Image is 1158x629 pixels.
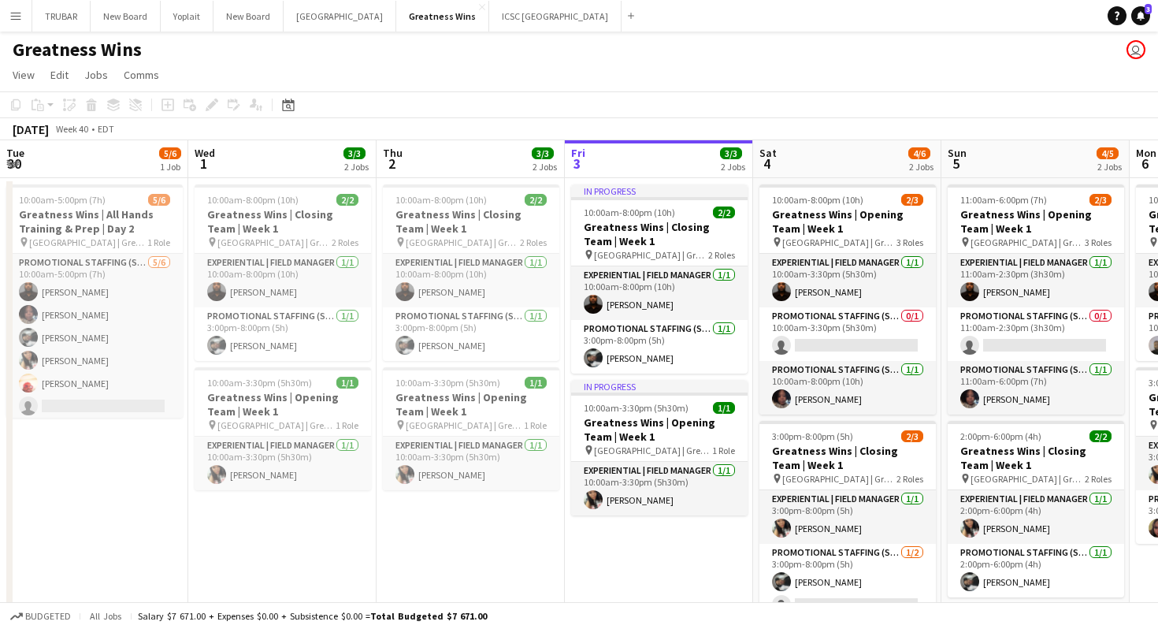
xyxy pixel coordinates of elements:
[757,154,777,173] span: 4
[1097,161,1122,173] div: 2 Jobs
[217,236,332,248] span: [GEOGRAPHIC_DATA] | Greatness Wins Store
[148,194,170,206] span: 5/6
[571,415,748,444] h3: Greatness Wins | Opening Team | Week 1
[971,473,1085,485] span: [GEOGRAPHIC_DATA] | Greatness Wins Store
[948,207,1124,236] h3: Greatness Wins | Opening Team | Week 1
[336,377,358,389] span: 1/1
[8,608,73,625] button: Budgeted
[161,1,213,32] button: Yoplait
[91,1,161,32] button: New Board
[782,236,896,248] span: [GEOGRAPHIC_DATA] | Greatness Wins Store
[195,437,371,490] app-card-role: Experiential | Field Manager1/110:00am-3:30pm (5h30m)[PERSON_NAME]
[383,367,559,490] app-job-card: 10:00am-3:30pm (5h30m)1/1Greatness Wins | Opening Team | Week 1 [GEOGRAPHIC_DATA] | Greatness Win...
[159,147,181,159] span: 5/6
[1134,154,1156,173] span: 6
[896,236,923,248] span: 3 Roles
[571,184,748,197] div: In progress
[1136,146,1156,160] span: Mon
[1089,430,1112,442] span: 2/2
[1126,40,1145,59] app-user-avatar: Jamaal Jemmott
[6,254,183,422] app-card-role: Promotional Staffing (Sales Staff)5/610:00am-5:00pm (7h)[PERSON_NAME][PERSON_NAME][PERSON_NAME][P...
[489,1,622,32] button: ICSC [GEOGRAPHIC_DATA]
[782,473,896,485] span: [GEOGRAPHIC_DATA] | Greatness Wins Store
[383,184,559,361] div: 10:00am-8:00pm (10h)2/2Greatness Wins | Closing Team | Week 1 [GEOGRAPHIC_DATA] | Greatness Wins ...
[948,421,1124,597] app-job-card: 2:00pm-6:00pm (4h)2/2Greatness Wins | Closing Team | Week 1 [GEOGRAPHIC_DATA] | Greatness Wins St...
[160,161,180,173] div: 1 Job
[571,462,748,515] app-card-role: Experiential | Field Manager1/110:00am-3:30pm (5h30m)[PERSON_NAME]
[960,194,1047,206] span: 11:00am-6:00pm (7h)
[594,249,708,261] span: [GEOGRAPHIC_DATA] | Greatness Wins Store
[52,123,91,135] span: Week 40
[1097,147,1119,159] span: 4/5
[584,207,675,218] span: 10:00am-8:00pm (10h)
[532,147,554,159] span: 3/3
[909,161,933,173] div: 2 Jobs
[571,266,748,320] app-card-role: Experiential | Field Manager1/110:00am-8:00pm (10h)[PERSON_NAME]
[759,307,936,361] app-card-role: Promotional Staffing (Sales Staff)0/110:00am-3:30pm (5h30m)
[84,68,108,82] span: Jobs
[948,307,1124,361] app-card-role: Promotional Staffing (Sales Staff)0/111:00am-2:30pm (3h30m)
[772,430,853,442] span: 3:00pm-8:00pm (5h)
[195,307,371,361] app-card-role: Promotional Staffing (Sales Staff)1/13:00pm-8:00pm (5h)[PERSON_NAME]
[192,154,215,173] span: 1
[395,377,500,389] span: 10:00am-3:30pm (5h30m)
[213,1,284,32] button: New Board
[195,367,371,490] app-job-card: 10:00am-3:30pm (5h30m)1/1Greatness Wins | Opening Team | Week 1 [GEOGRAPHIC_DATA] | Greatness Win...
[759,184,936,415] app-job-card: 10:00am-8:00pm (10h)2/3Greatness Wins | Opening Team | Week 1 [GEOGRAPHIC_DATA] | Greatness Wins ...
[124,68,159,82] span: Comms
[396,1,489,32] button: Greatness Wins
[6,65,41,85] a: View
[395,194,487,206] span: 10:00am-8:00pm (10h)
[406,419,524,431] span: [GEOGRAPHIC_DATA] | Greatness Wins Store
[708,249,735,261] span: 2 Roles
[50,68,69,82] span: Edit
[759,146,777,160] span: Sat
[78,65,114,85] a: Jobs
[948,184,1124,415] app-job-card: 11:00am-6:00pm (7h)2/3Greatness Wins | Opening Team | Week 1 [GEOGRAPHIC_DATA] | Greatness Wins S...
[380,154,403,173] span: 2
[520,236,547,248] span: 2 Roles
[901,194,923,206] span: 2/3
[344,161,369,173] div: 2 Jobs
[720,147,742,159] span: 3/3
[284,1,396,32] button: [GEOGRAPHIC_DATA]
[6,146,24,160] span: Tue
[948,444,1124,472] h3: Greatness Wins | Closing Team | Week 1
[948,254,1124,307] app-card-role: Experiential | Field Manager1/111:00am-2:30pm (3h30m)[PERSON_NAME]
[207,194,299,206] span: 10:00am-8:00pm (10h)
[713,402,735,414] span: 1/1
[207,377,312,389] span: 10:00am-3:30pm (5h30m)
[594,445,712,456] span: [GEOGRAPHIC_DATA] | Greatness Wins Store
[383,437,559,490] app-card-role: Experiential | Field Manager1/110:00am-3:30pm (5h30m)[PERSON_NAME]
[44,65,75,85] a: Edit
[571,380,748,515] app-job-card: In progress10:00am-3:30pm (5h30m)1/1Greatness Wins | Opening Team | Week 1 [GEOGRAPHIC_DATA] | Gr...
[98,123,114,135] div: EDT
[1089,194,1112,206] span: 2/3
[571,380,748,393] div: In progress
[525,194,547,206] span: 2/2
[195,184,371,361] app-job-card: 10:00am-8:00pm (10h)2/2Greatness Wins | Closing Team | Week 1 [GEOGRAPHIC_DATA] | Greatness Wins ...
[759,421,936,620] app-job-card: 3:00pm-8:00pm (5h)2/3Greatness Wins | Closing Team | Week 1 [GEOGRAPHIC_DATA] | Greatness Wins St...
[138,610,487,622] div: Salary $7 671.00 + Expenses $0.00 + Subsistence $0.00 =
[569,154,585,173] span: 3
[383,207,559,236] h3: Greatness Wins | Closing Team | Week 1
[759,254,936,307] app-card-role: Experiential | Field Manager1/110:00am-3:30pm (5h30m)[PERSON_NAME]
[195,390,371,419] h3: Greatness Wins | Opening Team | Week 1
[406,236,520,248] span: [GEOGRAPHIC_DATA] | Greatness Wins Store
[524,419,547,431] span: 1 Role
[948,544,1124,597] app-card-role: Promotional Staffing (Sales Staff)1/12:00pm-6:00pm (4h)[PERSON_NAME]
[13,68,35,82] span: View
[4,154,24,173] span: 30
[13,38,142,61] h1: Greatness Wins
[571,184,748,374] div: In progress10:00am-8:00pm (10h)2/2Greatness Wins | Closing Team | Week 1 [GEOGRAPHIC_DATA] | Grea...
[533,161,557,173] div: 2 Jobs
[87,610,124,622] span: All jobs
[948,490,1124,544] app-card-role: Experiential | Field Manager1/12:00pm-6:00pm (4h)[PERSON_NAME]
[971,236,1085,248] span: [GEOGRAPHIC_DATA] | Greatness Wins Store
